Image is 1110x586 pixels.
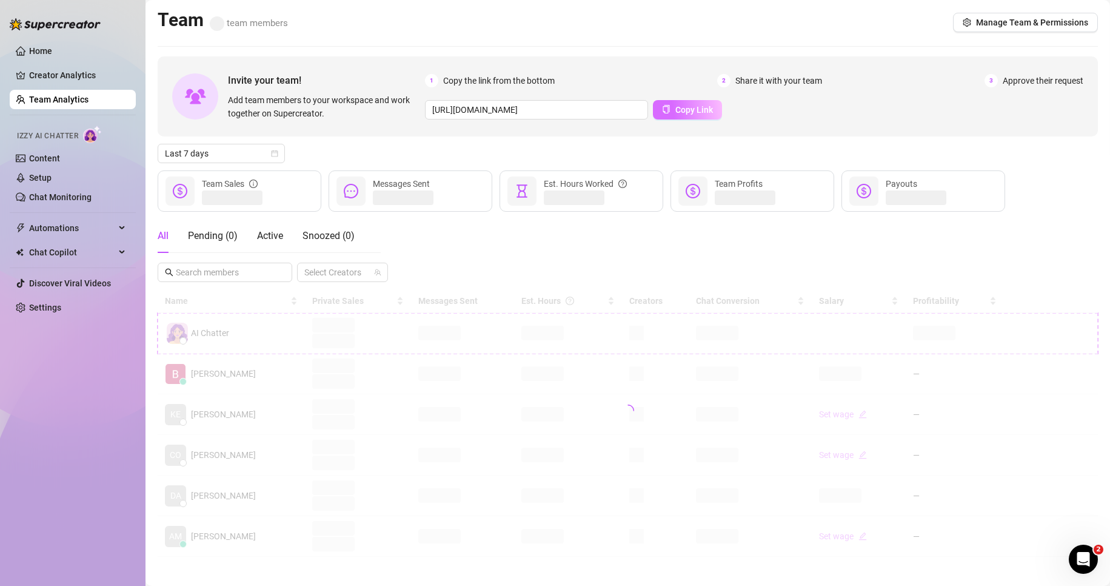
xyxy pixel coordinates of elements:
[544,177,627,190] div: Est. Hours Worked
[29,218,115,238] span: Automations
[271,150,278,157] span: calendar
[1069,545,1098,574] iframe: Intercom live chat
[165,144,278,163] span: Last 7 days
[83,126,102,143] img: AI Chatter
[16,248,24,257] img: Chat Copilot
[158,8,288,32] h2: Team
[303,230,355,241] span: Snoozed ( 0 )
[228,73,425,88] span: Invite your team!
[188,229,238,243] div: Pending ( 0 )
[717,74,731,87] span: 2
[17,130,78,142] span: Izzy AI Chatter
[886,179,917,189] span: Payouts
[735,74,822,87] span: Share it with your team
[425,74,438,87] span: 1
[10,18,101,30] img: logo-BBDzfeDw.svg
[662,105,670,113] span: copy
[173,184,187,198] span: dollar-circle
[29,278,111,288] a: Discover Viral Videos
[675,105,713,115] span: Copy Link
[857,184,871,198] span: dollar-circle
[29,66,126,85] a: Creator Analytics
[515,184,529,198] span: hourglass
[29,95,89,104] a: Team Analytics
[373,179,430,189] span: Messages Sent
[29,46,52,56] a: Home
[374,269,381,276] span: team
[165,268,173,277] span: search
[622,405,634,417] span: loading
[29,303,61,312] a: Settings
[653,100,722,120] button: Copy Link
[1003,74,1083,87] span: Approve their request
[29,192,92,202] a: Chat Monitoring
[686,184,700,198] span: dollar-circle
[29,153,60,163] a: Content
[976,18,1088,27] span: Manage Team & Permissions
[1094,545,1103,554] span: 2
[443,74,555,87] span: Copy the link from the bottom
[176,266,275,279] input: Search members
[257,230,283,241] span: Active
[29,173,52,183] a: Setup
[953,13,1098,32] button: Manage Team & Permissions
[202,177,258,190] div: Team Sales
[228,93,420,120] span: Add team members to your workspace and work together on Supercreator.
[715,179,763,189] span: Team Profits
[618,177,627,190] span: question-circle
[249,177,258,190] span: info-circle
[29,243,115,262] span: Chat Copilot
[16,223,25,233] span: thunderbolt
[210,18,288,29] span: team members
[985,74,998,87] span: 3
[158,229,169,243] div: All
[344,184,358,198] span: message
[963,18,971,27] span: setting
